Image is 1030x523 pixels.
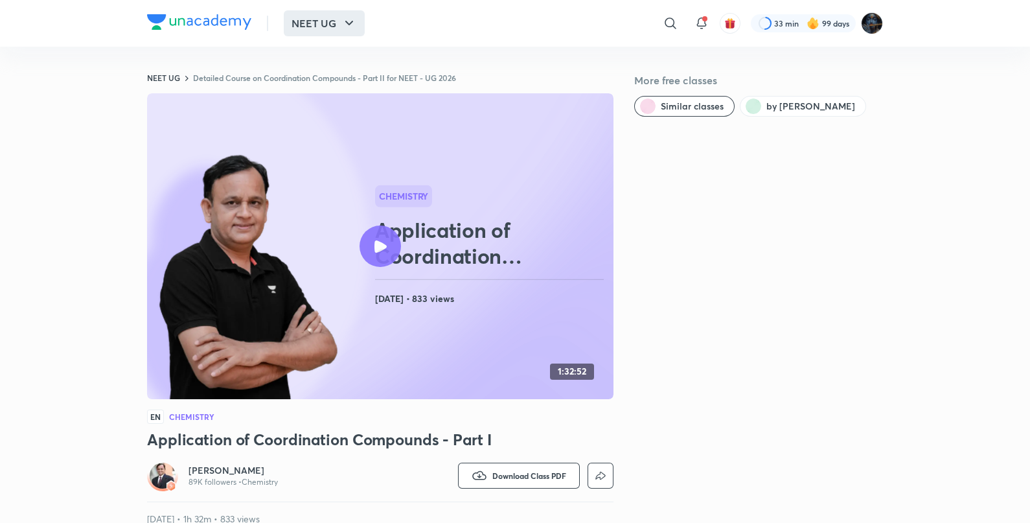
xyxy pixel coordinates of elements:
[166,482,176,491] img: badge
[193,73,456,83] a: Detailed Course on Coordination Compounds - Part II for NEET - UG 2026
[375,217,608,269] h2: Application of Coordination Compounds - Part I
[169,413,214,421] h4: Chemistry
[150,463,176,489] img: Avatar
[661,100,724,113] span: Similar classes
[189,477,278,487] p: 89K followers • Chemistry
[492,471,566,481] span: Download Class PDF
[766,100,855,113] span: by Ramesh Sharda
[558,366,586,377] h4: 1:32:52
[147,410,164,424] span: EN
[147,460,178,491] a: Avatarbadge
[147,429,613,450] h3: Application of Coordination Compounds - Part I
[375,290,608,307] h4: [DATE] • 833 views
[724,17,736,29] img: avatar
[147,14,251,30] img: Company Logo
[458,463,580,489] button: Download Class PDF
[634,96,735,117] button: Similar classes
[189,464,278,477] a: [PERSON_NAME]
[284,10,365,36] button: NEET UG
[147,14,251,33] a: Company Logo
[634,73,883,88] h5: More free classes
[861,12,883,34] img: Purnima Sharma
[147,73,180,83] a: NEET UG
[740,96,866,117] button: by Ramesh Sharda
[807,17,819,30] img: streak
[720,13,740,34] button: avatar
